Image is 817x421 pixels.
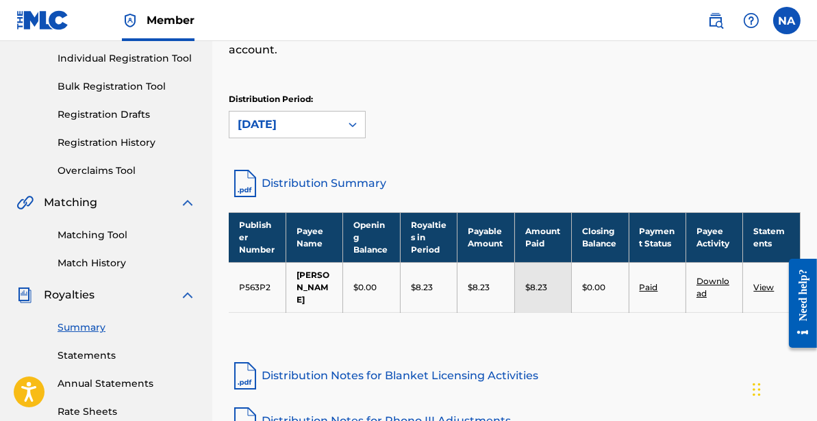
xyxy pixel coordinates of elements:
img: help [743,12,759,29]
th: Opening Balance [343,212,400,262]
span: Royalties [44,287,95,303]
th: Amount Paid [514,212,571,262]
a: Public Search [702,7,729,34]
div: Drag [753,369,761,410]
a: Matching Tool [58,228,196,242]
p: $0.00 [582,281,605,294]
a: Distribution Summary [229,167,801,200]
img: Matching [16,194,34,211]
a: Distribution Notes for Blanket Licensing Activities [229,359,801,392]
th: Payable Amount [457,212,514,262]
p: $0.00 [353,281,377,294]
a: Rate Sheets [58,405,196,419]
div: User Menu [773,7,801,34]
a: Individual Registration Tool [58,51,196,66]
img: MLC Logo [16,10,69,30]
span: Member [147,12,194,28]
a: Summary [58,320,196,335]
img: search [707,12,724,29]
a: Paid [640,282,658,292]
div: Help [738,7,765,34]
a: Download [696,276,729,298]
img: expand [179,287,196,303]
a: Statements [58,348,196,363]
p: $8.23 [525,281,547,294]
th: Closing Balance [572,212,629,262]
a: Registration History [58,136,196,150]
img: pdf [229,359,262,392]
p: $8.23 [468,281,490,294]
td: P563P2 [229,262,286,312]
a: Registration Drafts [58,107,196,122]
th: Royalties in Period [400,212,457,262]
iframe: Resource Center [779,248,817,359]
th: Publisher Number [229,212,286,262]
td: [PERSON_NAME] [286,262,342,312]
img: Royalties [16,287,33,303]
img: expand [179,194,196,211]
a: Bulk Registration Tool [58,79,196,94]
p: $8.23 [411,281,433,294]
th: Payee Activity [686,212,743,262]
span: Matching [44,194,97,211]
img: Top Rightsholder [122,12,138,29]
iframe: Chat Widget [749,355,817,421]
p: Distribution Period: [229,93,366,105]
a: Overclaims Tool [58,164,196,178]
img: distribution-summary-pdf [229,167,262,200]
a: Annual Statements [58,377,196,391]
a: Match History [58,256,196,270]
th: Payee Name [286,212,342,262]
th: Statements [743,212,801,262]
div: [DATE] [238,116,332,133]
th: Payment Status [629,212,686,262]
a: View [753,282,774,292]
